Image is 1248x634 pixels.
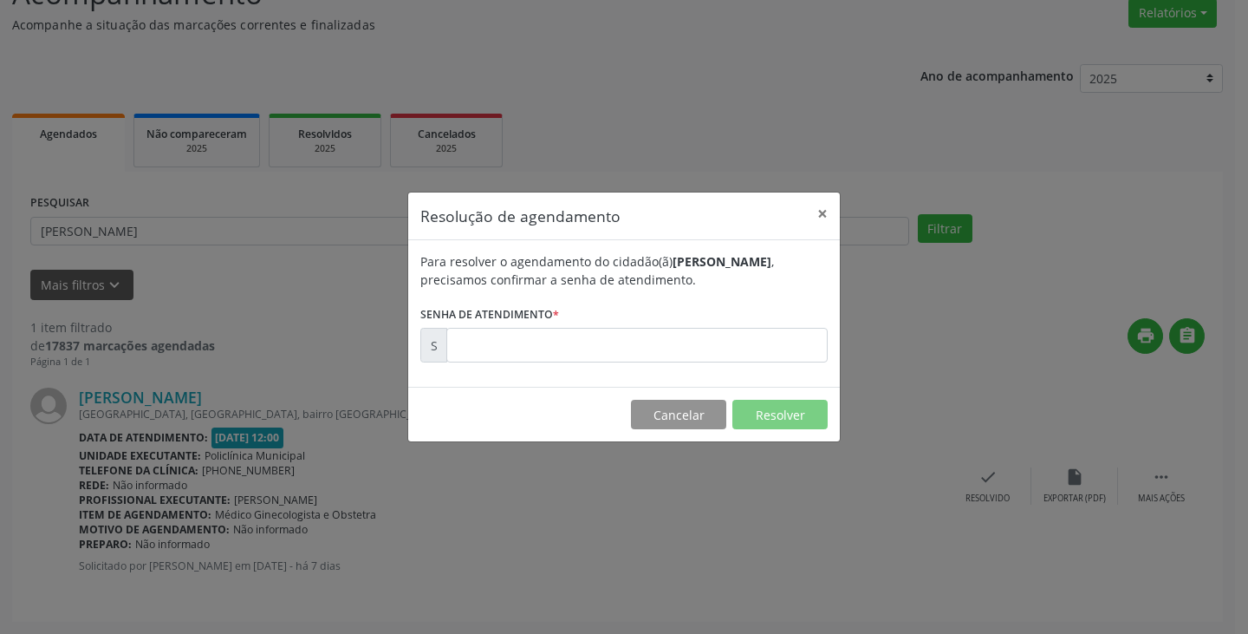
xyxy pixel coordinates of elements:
h5: Resolução de agendamento [420,205,621,227]
button: Cancelar [631,400,726,429]
button: Resolver [732,400,828,429]
div: S [420,328,447,363]
button: Close [805,193,840,235]
b: [PERSON_NAME] [673,253,771,270]
div: Para resolver o agendamento do cidadão(ã) , precisamos confirmar a senha de atendimento. [420,252,828,289]
label: Senha de atendimento [420,301,559,328]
